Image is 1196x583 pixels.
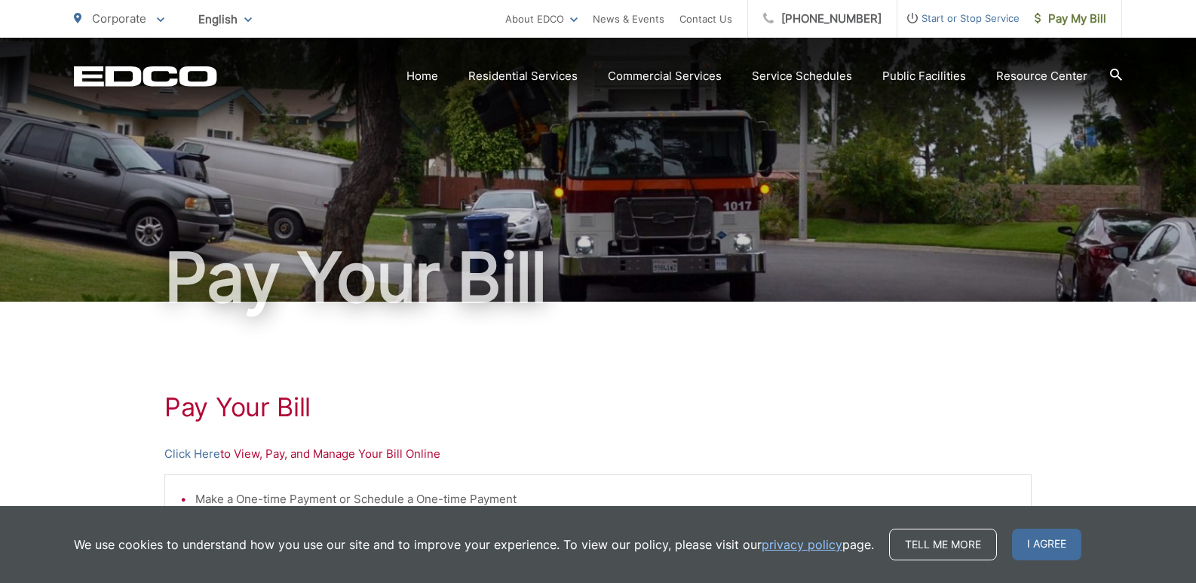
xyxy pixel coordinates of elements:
[74,66,217,87] a: EDCD logo. Return to the homepage.
[406,67,438,85] a: Home
[1035,10,1106,28] span: Pay My Bill
[762,535,842,554] a: privacy policy
[74,535,874,554] p: We use cookies to understand how you use our site and to improve your experience. To view our pol...
[882,67,966,85] a: Public Facilities
[164,445,220,463] a: Click Here
[608,67,722,85] a: Commercial Services
[679,10,732,28] a: Contact Us
[164,445,1032,463] p: to View, Pay, and Manage Your Bill Online
[752,67,852,85] a: Service Schedules
[468,67,578,85] a: Residential Services
[996,67,1087,85] a: Resource Center
[505,10,578,28] a: About EDCO
[74,240,1122,315] h1: Pay Your Bill
[889,529,997,560] a: Tell me more
[593,10,664,28] a: News & Events
[1012,529,1081,560] span: I agree
[92,11,146,26] span: Corporate
[164,392,1032,422] h1: Pay Your Bill
[195,490,1016,508] li: Make a One-time Payment or Schedule a One-time Payment
[187,6,263,32] span: English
